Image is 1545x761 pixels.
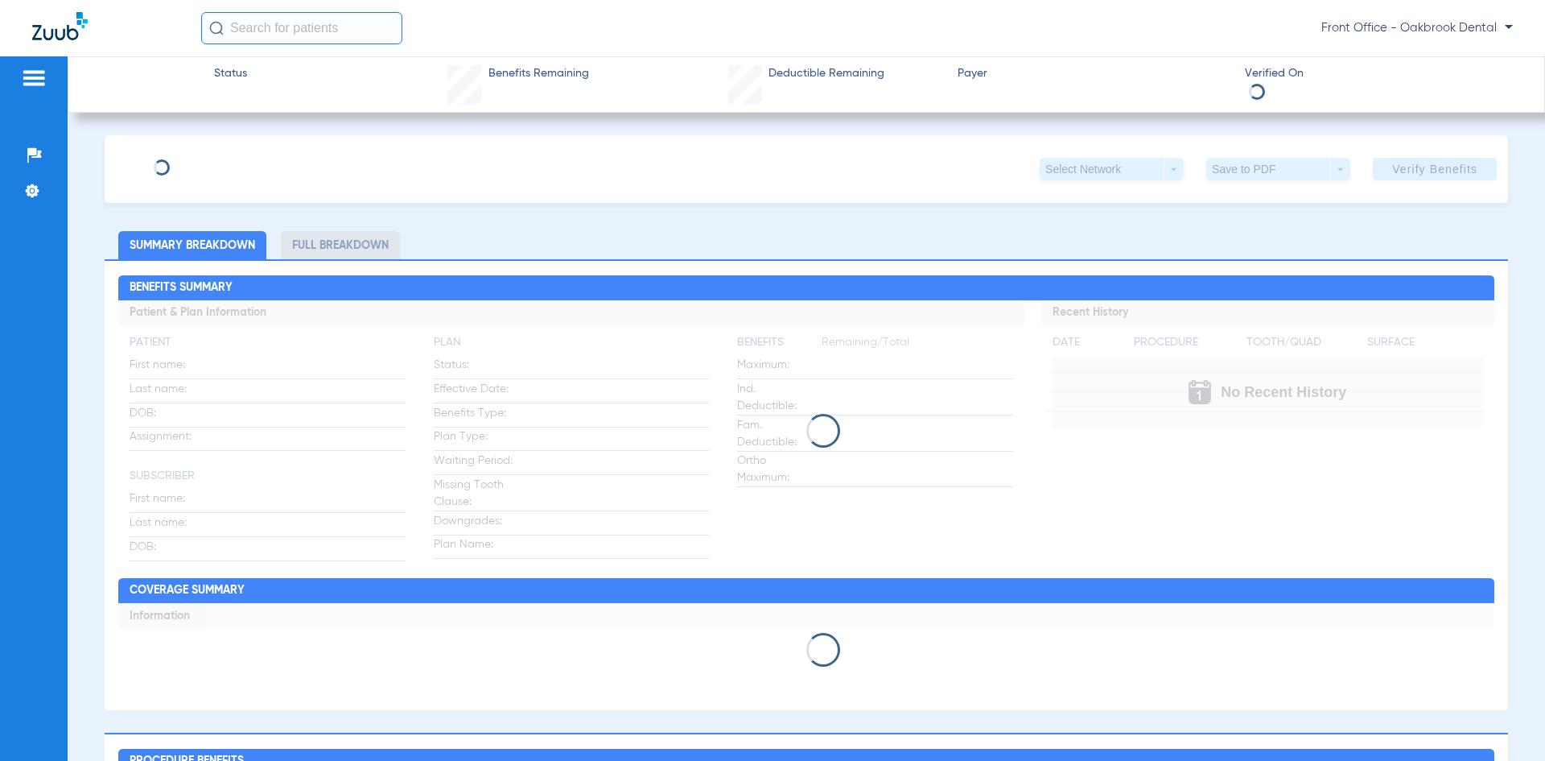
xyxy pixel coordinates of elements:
span: Deductible Remaining [768,65,884,82]
h2: Coverage Summary [118,578,1493,604]
span: Benefits Remaining [488,65,589,82]
span: Status [214,65,247,82]
img: hamburger-icon [21,68,47,88]
span: Payer [958,65,1231,82]
span: Front Office - Oakbrook Dental [1321,20,1513,36]
li: Full Breakdown [281,231,400,259]
h2: Benefits Summary [118,275,1493,301]
span: Verified On [1245,65,1518,82]
input: Search for patients [201,12,402,44]
img: Zuub Logo [32,12,88,40]
li: Summary Breakdown [118,231,266,259]
img: Search Icon [209,21,224,35]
